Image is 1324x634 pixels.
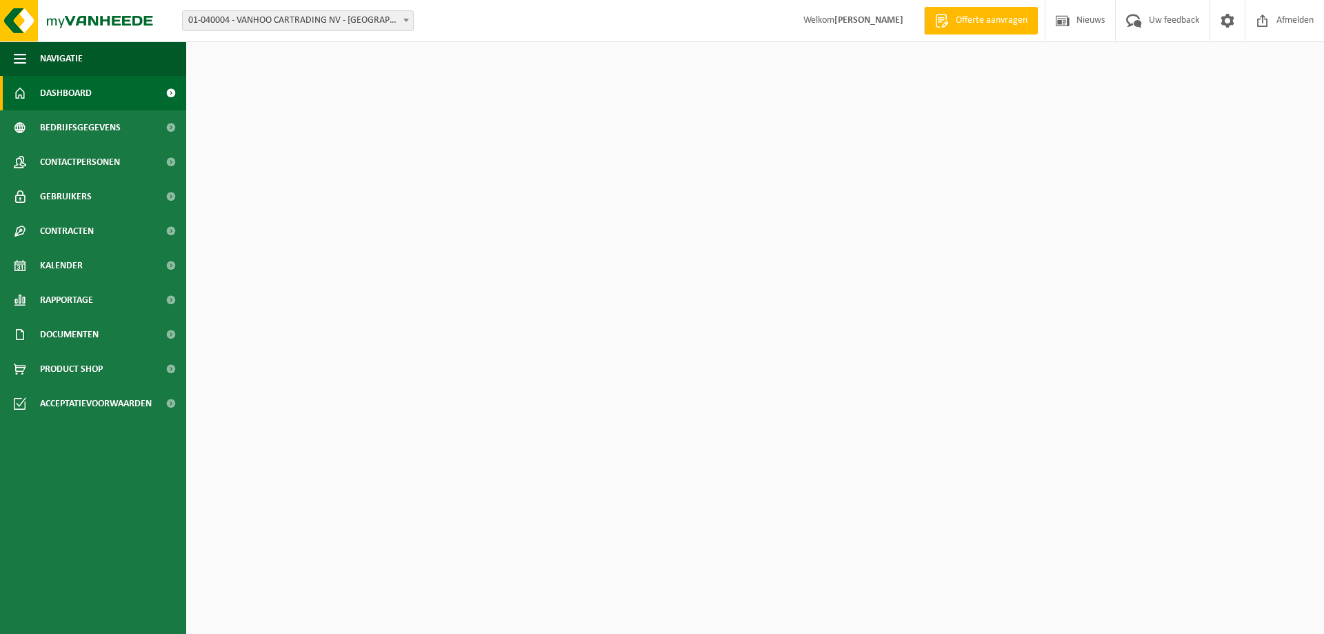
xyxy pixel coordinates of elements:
span: Kalender [40,248,83,283]
span: Gebruikers [40,179,92,214]
span: Documenten [40,317,99,352]
a: Offerte aanvragen [924,7,1038,34]
span: Contactpersonen [40,145,120,179]
span: Product Shop [40,352,103,386]
span: Bedrijfsgegevens [40,110,121,145]
span: Navigatie [40,41,83,76]
span: Acceptatievoorwaarden [40,386,152,421]
span: Offerte aanvragen [952,14,1031,28]
span: Contracten [40,214,94,248]
span: 01-040004 - VANHOO CARTRADING NV - MOUSCRON [183,11,413,30]
span: Dashboard [40,76,92,110]
span: Rapportage [40,283,93,317]
span: 01-040004 - VANHOO CARTRADING NV - MOUSCRON [182,10,414,31]
strong: [PERSON_NAME] [834,15,903,26]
